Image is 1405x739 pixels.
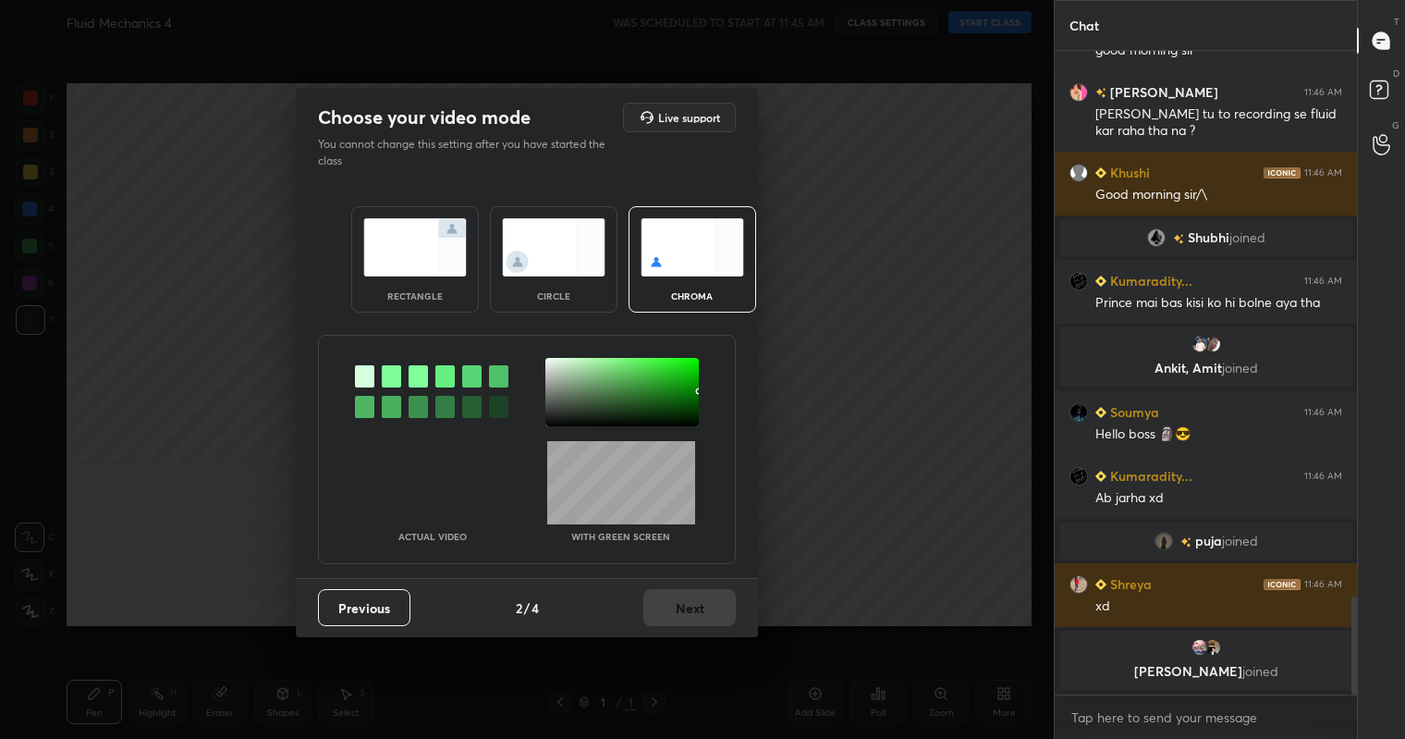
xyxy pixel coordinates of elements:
[1106,466,1192,486] h6: Kumaradity...
[516,598,522,618] h4: 2
[517,291,591,301] div: circle
[1055,1,1114,50] p: Chat
[1069,467,1088,486] img: 891f7ef21c4741a0a923c1d67c5828c9.jpg
[1242,662,1278,680] span: joined
[363,218,467,277] img: normalScreenIcon.ae25ed63.svg
[1095,471,1106,482] img: Learner_Badge_beginner_1_8b307cf2a0.svg
[502,218,605,277] img: circleScreenIcon.acc0effb.svg
[1069,403,1088,422] img: c21b1e81a651426ba1e48d7baf10fc39.jpg
[1095,186,1342,204] div: Good morning sir/\
[1095,425,1342,444] div: Hello boss 🗿😎
[1264,579,1301,590] img: iconic-dark.1390631f.png
[1095,597,1342,616] div: xd
[1055,51,1357,695] div: grid
[1095,294,1342,313] div: Prince mai bas kisi ko hi bolne aya tha
[524,598,530,618] h4: /
[571,532,670,541] p: With green screen
[1304,167,1342,179] div: 11:46 AM
[1191,335,1209,353] img: 4db1c3e7f59d4d7cb8029ae51503fa47.jpg
[318,136,617,169] p: You cannot change this setting after you have started the class
[1095,167,1106,179] img: Learner_Badge_beginner_1_8b307cf2a0.svg
[1069,575,1088,594] img: 9a4fcae35e3d435a81bd3a42a155343f.jpg
[1106,271,1192,290] h6: Kumaradity...
[1264,167,1301,179] img: iconic-dark.1390631f.png
[1188,230,1229,245] span: Shubhi
[1180,537,1191,548] img: no-rating-badge.077c3623.svg
[1095,105,1342,141] div: [PERSON_NAME] tu to recording se fluid kar raha tha na ?
[1393,67,1399,80] p: D
[1304,87,1342,98] div: 11:46 AM
[1070,664,1341,679] p: [PERSON_NAME]
[1304,407,1342,418] div: 11:46 AM
[398,532,467,541] p: Actual Video
[1304,579,1342,590] div: 11:46 AM
[318,589,410,626] button: Previous
[641,218,744,277] img: chromaScreenIcon.c19ab0a0.svg
[1173,234,1184,244] img: no-rating-badge.077c3623.svg
[1095,489,1342,508] div: Ab jarha xd
[1203,638,1222,657] img: 04670919364f45119c022077c41943da.jpg
[1222,359,1258,376] span: joined
[1394,15,1399,29] p: T
[1106,163,1150,182] h6: Khushi
[1203,335,1222,353] img: 884b60b4997049a8b845071ce9703b8e.jpg
[1095,42,1342,60] div: good morning sir
[1069,83,1088,102] img: 5d177d4d385042bd9dd0e18a1f053975.jpg
[1095,579,1106,590] img: Learner_Badge_beginner_1_8b307cf2a0.svg
[1229,230,1265,245] span: joined
[1106,82,1218,102] h6: [PERSON_NAME]
[1155,532,1173,550] img: a3d30a43e1a84022ad82a9b75b08c2c4.jpg
[1147,228,1166,247] img: 0e6d16d835fd4b1ea8d767eca5d4bf1d.jpg
[318,105,531,129] h2: Choose your video mode
[1195,534,1222,548] span: puja
[1106,402,1159,422] h6: Soumya
[531,598,539,618] h4: 4
[658,112,720,123] h5: Live support
[378,291,452,301] div: rectangle
[1070,361,1341,376] p: Ankit, Amit
[1095,88,1106,98] img: no-rating-badge.077c3623.svg
[1106,574,1152,594] h6: Shreya
[1095,276,1106,287] img: Learner_Badge_beginner_1_8b307cf2a0.svg
[1304,471,1342,482] div: 11:46 AM
[1191,638,1209,657] img: ebcbfce9d7504a61b5f2a9953a9aca5d.jpg
[1069,272,1088,290] img: 891f7ef21c4741a0a923c1d67c5828c9.jpg
[1222,534,1258,548] span: joined
[1304,276,1342,287] div: 11:46 AM
[1095,407,1106,418] img: Learner_Badge_beginner_1_8b307cf2a0.svg
[1392,118,1399,132] p: G
[655,291,729,301] div: chroma
[1069,164,1088,182] img: f55df2fe3ddc4784afa921f253057aa7.jpg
